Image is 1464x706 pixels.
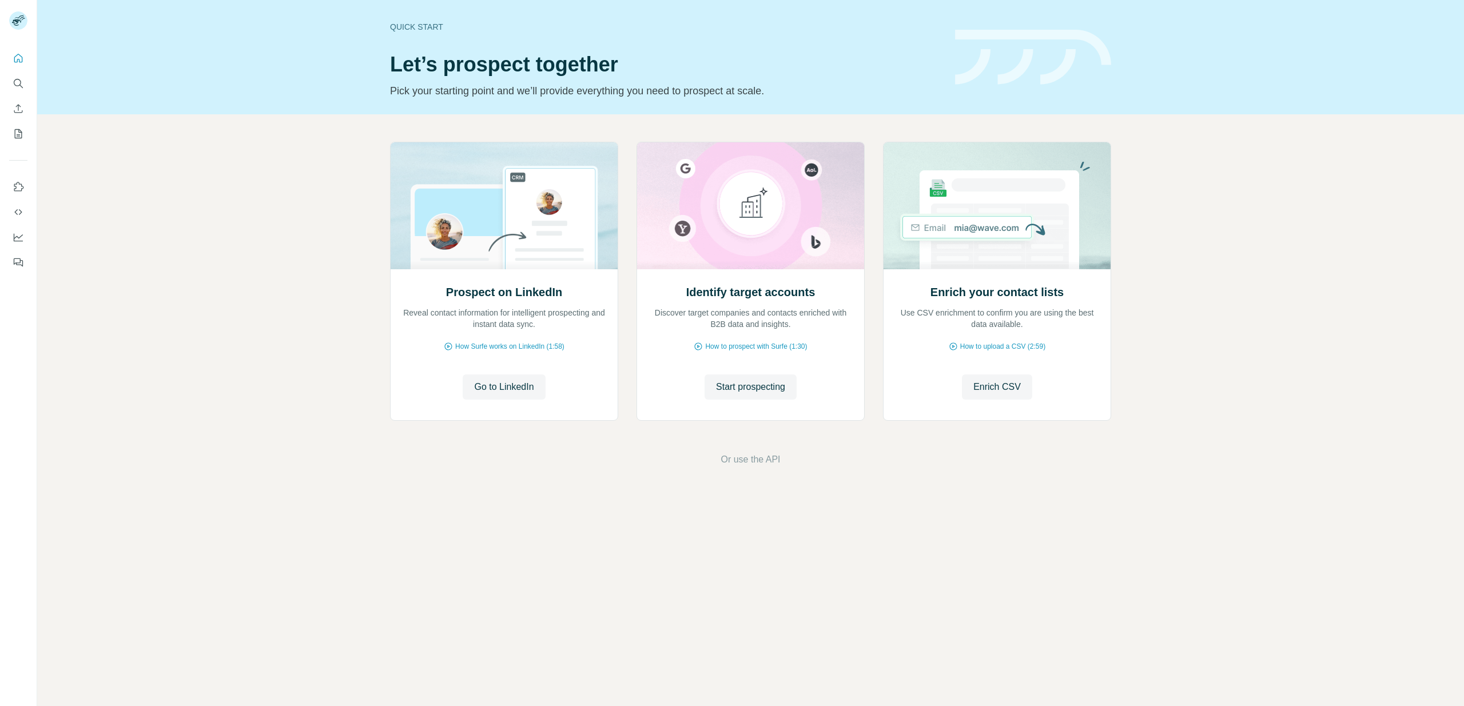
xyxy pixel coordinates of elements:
[716,380,785,394] span: Start prospecting
[973,380,1021,394] span: Enrich CSV
[463,374,545,400] button: Go to LinkedIn
[390,21,941,33] div: Quick start
[721,453,780,466] button: Or use the API
[9,73,27,94] button: Search
[960,341,1045,352] span: How to upload a CSV (2:59)
[474,380,534,394] span: Go to LinkedIn
[455,341,564,352] span: How Surfe works on LinkedIn (1:58)
[883,142,1111,269] img: Enrich your contact lists
[9,48,27,69] button: Quick start
[9,227,27,248] button: Dashboard
[9,123,27,144] button: My lists
[962,374,1032,400] button: Enrich CSV
[705,374,797,400] button: Start prospecting
[9,177,27,197] button: Use Surfe on LinkedIn
[649,307,853,330] p: Discover target companies and contacts enriched with B2B data and insights.
[9,98,27,119] button: Enrich CSV
[402,307,606,330] p: Reveal contact information for intelligent prospecting and instant data sync.
[9,202,27,222] button: Use Surfe API
[636,142,865,269] img: Identify target accounts
[9,252,27,273] button: Feedback
[390,83,941,99] p: Pick your starting point and we’ll provide everything you need to prospect at scale.
[390,142,618,269] img: Prospect on LinkedIn
[686,284,815,300] h2: Identify target accounts
[390,53,941,76] h1: Let’s prospect together
[930,284,1064,300] h2: Enrich your contact lists
[705,341,807,352] span: How to prospect with Surfe (1:30)
[446,284,562,300] h2: Prospect on LinkedIn
[955,30,1111,85] img: banner
[895,307,1099,330] p: Use CSV enrichment to confirm you are using the best data available.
